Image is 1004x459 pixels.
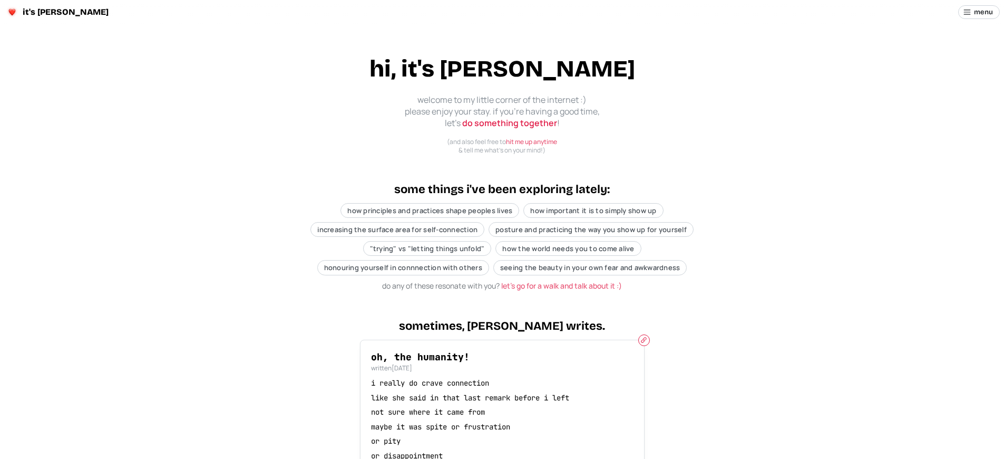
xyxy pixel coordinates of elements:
h1: hi, it's [PERSON_NAME] [369,53,635,85]
button: hit me up anytime [506,138,557,147]
img: logo-circle-Chuufevo.png [6,6,18,18]
span: how important it is to simply show up [530,206,656,215]
a: let's go for a walk and talk about it :) [501,281,622,291]
p: do any of these resonate with you? [382,281,622,291]
span: how principles and practices shape peoples lives [347,206,512,215]
span: it's [PERSON_NAME] [23,8,109,16]
span: "trying" vs "letting things unfold" [370,244,485,253]
p: maybe it was spite or frustration [371,422,633,433]
p: or pity [371,436,633,447]
p: written [371,364,633,373]
span: menu [974,6,993,18]
p: not sure where it came from [371,407,633,418]
p: (and also feel free to & tell me what's on your mind!) [447,138,557,154]
h2: some things i've been exploring lately: [394,181,610,198]
p: i really do crave connection [371,378,633,389]
span: posture and practicing the way you show up for yourself [495,225,687,234]
h2: sometimes, [PERSON_NAME] writes. [399,318,605,334]
a: do something together [462,117,557,129]
span: honouring yourself in connnection with others [324,263,482,272]
p: welcome to my little corner of the internet :) please enjoy your stay. if you're having a good ti... [397,94,608,129]
span: seeing the beauty in your own fear and awkwardness [500,263,680,272]
p: like she said in that last remark before i left [371,393,633,404]
span: how the world needs you to come alive [502,244,634,253]
span: increasing the surface area for self-connection [317,225,477,234]
h3: oh, the humanity! [371,351,633,363]
a: it's [PERSON_NAME] [4,4,114,20]
time: [DATE] [392,364,412,372]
